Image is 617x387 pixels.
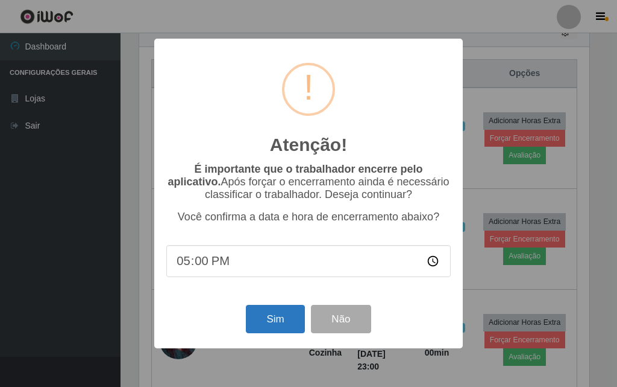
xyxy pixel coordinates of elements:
button: Não [311,305,371,333]
h2: Atenção! [270,134,347,156]
button: Sim [246,305,304,333]
p: Após forçar o encerramento ainda é necessário classificar o trabalhador. Deseja continuar? [166,163,451,201]
b: É importante que o trabalhador encerre pelo aplicativo. [168,163,422,188]
p: Você confirma a data e hora de encerramento abaixo? [166,211,451,223]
